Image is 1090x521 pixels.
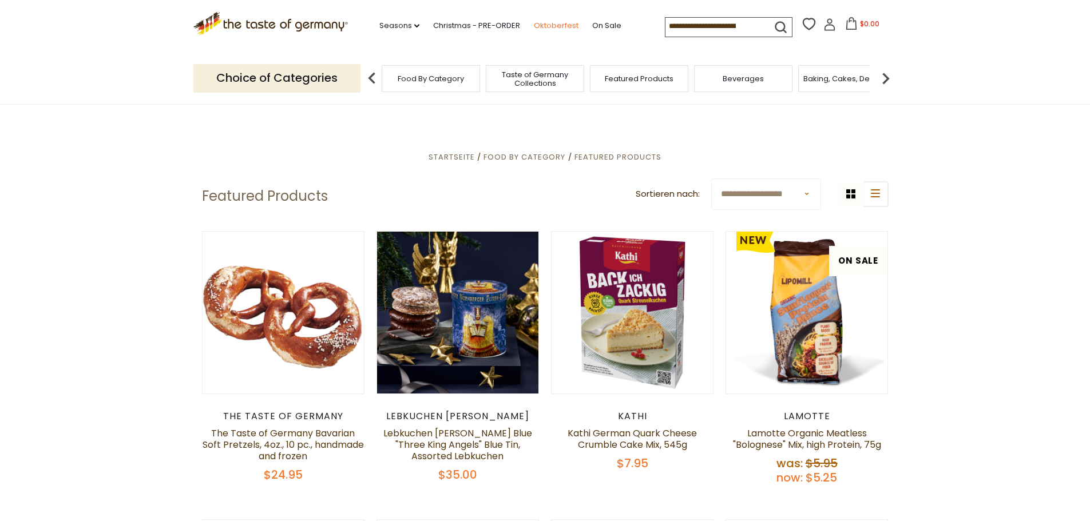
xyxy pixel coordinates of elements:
[776,470,803,486] label: Now:
[398,74,464,83] a: Food By Category
[803,74,892,83] a: Baking, Cakes, Desserts
[552,232,714,393] img: Kathi German Quark Cheese Crumble Cake Mix, 545g
[551,411,714,422] div: Kathi
[264,467,303,483] span: $24.95
[534,19,578,32] a: Oktoberfest
[860,19,879,29] span: $0.00
[568,427,697,451] a: Kathi German Quark Cheese Crumble Cake Mix, 545g
[360,67,383,90] img: previous arrow
[617,455,648,471] span: $7.95
[379,19,419,32] a: Seasons
[203,427,364,463] a: The Taste of Germany Bavarian Soft Pretzels, 4oz., 10 pc., handmade and frozen
[636,187,700,201] label: Sortieren nach:
[202,411,365,422] div: The Taste of Germany
[838,17,887,34] button: $0.00
[726,411,889,422] div: Lamotte
[776,455,803,471] label: Was:
[377,232,539,393] img: Lebkuchen Schmidt Blue "Three King Angels" Blue Tin, Assorted Lebkuchen
[489,70,581,88] a: Taste of Germany Collections
[605,74,673,83] a: Featured Products
[723,74,764,83] a: Beverages
[193,64,360,92] p: Choice of Categories
[806,455,838,471] span: $5.95
[733,427,881,451] a: Lamotte Organic Meatless "Bolognese" Mix, high Protein, 75g
[806,470,837,486] span: $5.25
[574,152,661,162] a: Featured Products
[874,67,897,90] img: next arrow
[429,152,475,162] a: Startseite
[483,152,565,162] a: Food By Category
[376,411,540,422] div: Lebkuchen [PERSON_NAME]
[592,19,621,32] a: On Sale
[433,19,520,32] a: Christmas - PRE-ORDER
[202,188,328,205] h1: Featured Products
[438,467,477,483] span: $35.00
[203,232,364,393] img: The Taste of Germany Bavarian Soft Pretzels, 4oz., 10 pc., handmade and frozen
[726,232,888,393] img: Lamotte Organic Meatless "Bolognese" Mix, high Protein, 75g
[383,427,532,463] a: Lebkuchen [PERSON_NAME] Blue "Three King Angels" Blue Tin, Assorted Lebkuchen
